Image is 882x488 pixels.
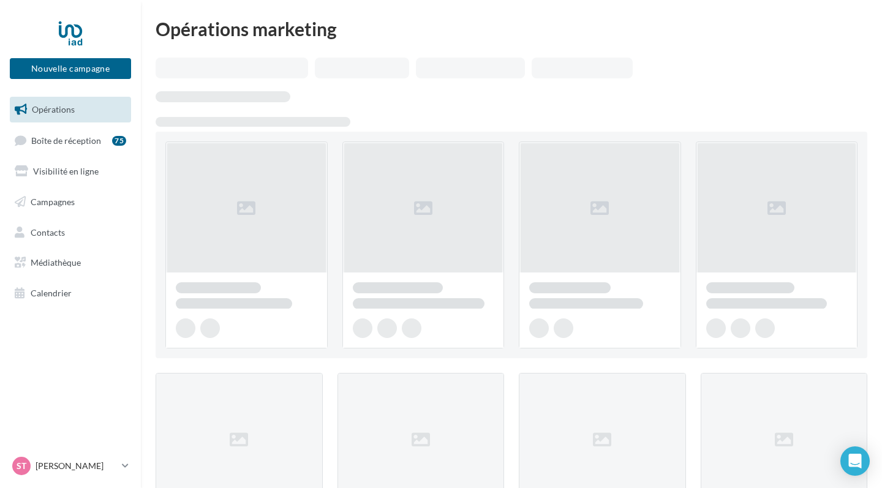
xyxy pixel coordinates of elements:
p: [PERSON_NAME] [36,460,117,472]
span: Boîte de réception [31,135,101,145]
div: 75 [112,136,126,146]
a: Contacts [7,220,134,246]
span: Opérations [32,104,75,114]
span: Contacts [31,227,65,237]
a: Opérations [7,97,134,122]
a: Campagnes [7,189,134,215]
a: ST [PERSON_NAME] [10,454,131,478]
span: Visibilité en ligne [33,166,99,176]
a: Boîte de réception75 [7,127,134,154]
div: Opérations marketing [156,20,867,38]
a: Visibilité en ligne [7,159,134,184]
span: ST [17,460,26,472]
span: Calendrier [31,288,72,298]
button: Nouvelle campagne [10,58,131,79]
a: Calendrier [7,280,134,306]
span: Campagnes [31,197,75,207]
a: Médiathèque [7,250,134,276]
div: Open Intercom Messenger [840,446,870,476]
span: Médiathèque [31,257,81,268]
